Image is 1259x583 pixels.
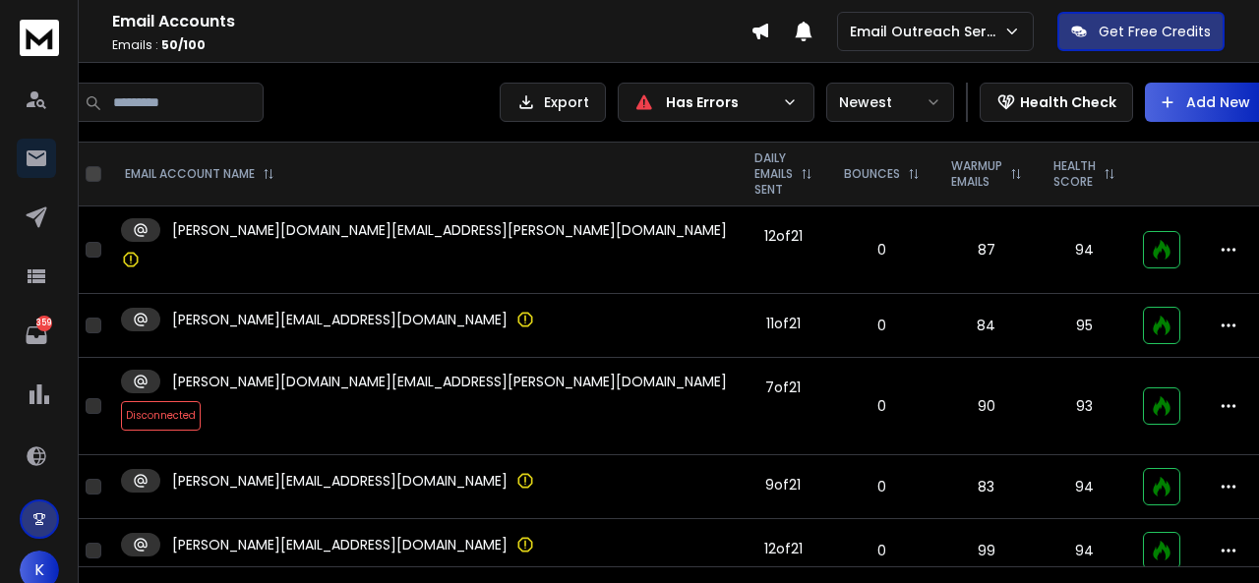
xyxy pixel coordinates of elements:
[112,37,750,53] p: Emails :
[840,541,924,560] p: 0
[840,477,924,496] p: 0
[935,519,1038,583] td: 99
[754,150,793,198] p: DAILY EMAILS SENT
[500,83,606,122] button: Export
[826,83,954,122] button: Newest
[764,539,803,558] div: 12 of 21
[1038,294,1131,358] td: 95
[850,22,1003,41] p: Email Outreach Service
[935,206,1038,294] td: 87
[844,166,900,182] p: BOUNCES
[1038,455,1131,519] td: 94
[765,475,801,495] div: 9 of 21
[1038,519,1131,583] td: 94
[36,316,52,331] p: 359
[980,83,1133,122] button: Health Check
[1020,92,1116,112] p: Health Check
[840,240,924,260] p: 0
[112,10,750,33] h1: Email Accounts
[840,316,924,335] p: 0
[172,220,727,240] p: [PERSON_NAME][DOMAIN_NAME][EMAIL_ADDRESS][PERSON_NAME][DOMAIN_NAME]
[1038,206,1131,294] td: 94
[1053,158,1096,190] p: HEALTH SCORE
[765,378,801,397] div: 7 of 21
[125,166,274,182] div: EMAIL ACCOUNT NAME
[1057,12,1225,51] button: Get Free Credits
[17,316,56,355] a: 359
[935,358,1038,455] td: 90
[766,314,801,333] div: 11 of 21
[935,294,1038,358] td: 84
[764,226,803,246] div: 12 of 21
[172,372,727,391] p: [PERSON_NAME][DOMAIN_NAME][EMAIL_ADDRESS][PERSON_NAME][DOMAIN_NAME]
[1099,22,1211,41] p: Get Free Credits
[935,455,1038,519] td: 83
[666,92,774,112] p: Has Errors
[1038,358,1131,455] td: 93
[951,158,1002,190] p: WARMUP EMAILS
[20,20,59,56] img: logo
[172,471,508,491] p: [PERSON_NAME][EMAIL_ADDRESS][DOMAIN_NAME]
[172,535,508,554] p: [PERSON_NAME][EMAIL_ADDRESS][DOMAIN_NAME]
[840,396,924,416] p: 0
[161,36,206,53] span: 50 / 100
[121,401,201,431] span: Disconnected
[172,310,508,329] p: [PERSON_NAME][EMAIL_ADDRESS][DOMAIN_NAME]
